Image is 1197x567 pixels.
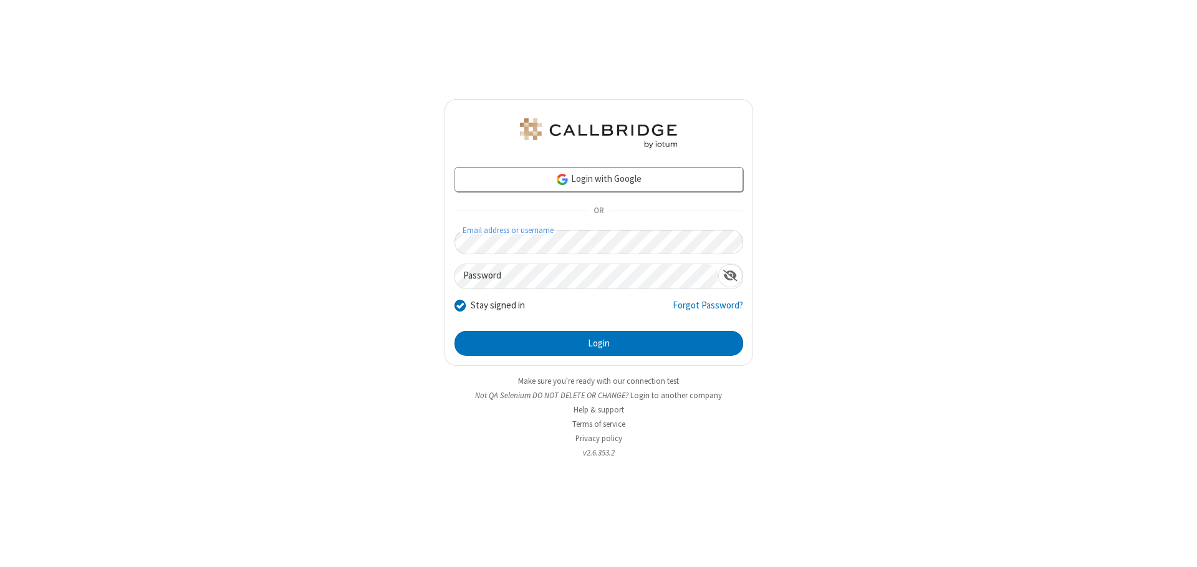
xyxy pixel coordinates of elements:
label: Stay signed in [471,298,525,313]
span: OR [589,202,608,220]
img: QA Selenium DO NOT DELETE OR CHANGE [517,118,680,148]
a: Forgot Password? [673,298,743,322]
input: Email address or username [454,230,743,254]
input: Password [455,264,718,288]
button: Login [454,331,743,356]
button: Login to another company [630,389,722,401]
a: Make sure you're ready with our connection test [518,376,679,386]
a: Help & support [574,404,624,415]
a: Privacy policy [575,433,622,444]
div: Show password [718,264,743,287]
li: v2.6.353.2 [445,447,753,459]
li: Not QA Selenium DO NOT DELETE OR CHANGE? [445,389,753,401]
a: Terms of service [572,419,625,429]
img: google-icon.png [555,173,569,186]
a: Login with Google [454,167,743,192]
